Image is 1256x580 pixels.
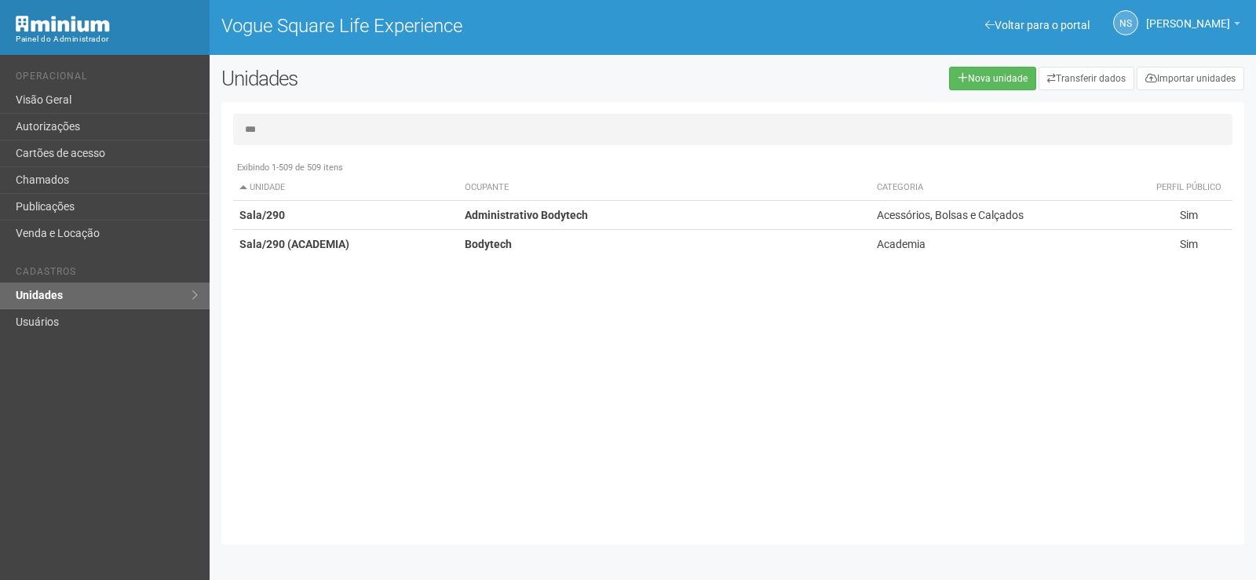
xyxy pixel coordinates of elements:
[16,32,198,46] div: Painel do Administrador
[1145,175,1232,201] th: Perfil público: activate to sort column ascending
[1146,20,1240,32] a: [PERSON_NAME]
[16,16,110,32] img: Minium
[239,209,285,221] strong: Sala/290
[871,175,1145,201] th: Categoria: activate to sort column ascending
[233,161,1232,175] div: Exibindo 1-509 de 509 itens
[985,19,1090,31] a: Voltar para o portal
[949,67,1036,90] a: Nova unidade
[1180,238,1198,250] span: Sim
[239,238,349,250] strong: Sala/290 (ACADEMIA)
[221,16,721,36] h1: Vogue Square Life Experience
[465,209,588,221] strong: Administrativo Bodytech
[1113,10,1138,35] a: NS
[871,201,1145,230] td: Acessórios, Bolsas e Calçados
[233,175,459,201] th: Unidade: activate to sort column descending
[16,71,198,87] li: Operacional
[458,175,870,201] th: Ocupante: activate to sort column ascending
[16,266,198,283] li: Cadastros
[1180,209,1198,221] span: Sim
[1146,2,1230,30] span: Nicolle Silva
[1137,67,1244,90] a: Importar unidades
[1039,67,1134,90] a: Transferir dados
[871,230,1145,259] td: Academia
[465,238,512,250] strong: Bodytech
[221,67,634,90] h2: Unidades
